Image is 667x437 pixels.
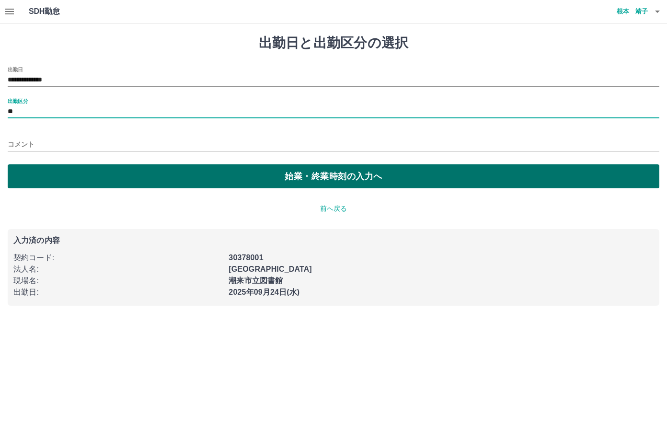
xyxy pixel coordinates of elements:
[13,264,223,275] p: 法人名 :
[8,35,659,51] h1: 出勤日と出勤区分の選択
[8,204,659,214] p: 前へ戻る
[8,97,28,104] label: 出勤区分
[8,164,659,188] button: 始業・終業時刻の入力へ
[229,288,299,296] b: 2025年09月24日(水)
[8,66,23,73] label: 出勤日
[13,252,223,264] p: 契約コード :
[13,237,654,244] p: 入力済の内容
[13,275,223,287] p: 現場名 :
[229,276,283,285] b: 潮来市立図書館
[229,253,263,262] b: 30378001
[229,265,312,273] b: [GEOGRAPHIC_DATA]
[13,287,223,298] p: 出勤日 :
